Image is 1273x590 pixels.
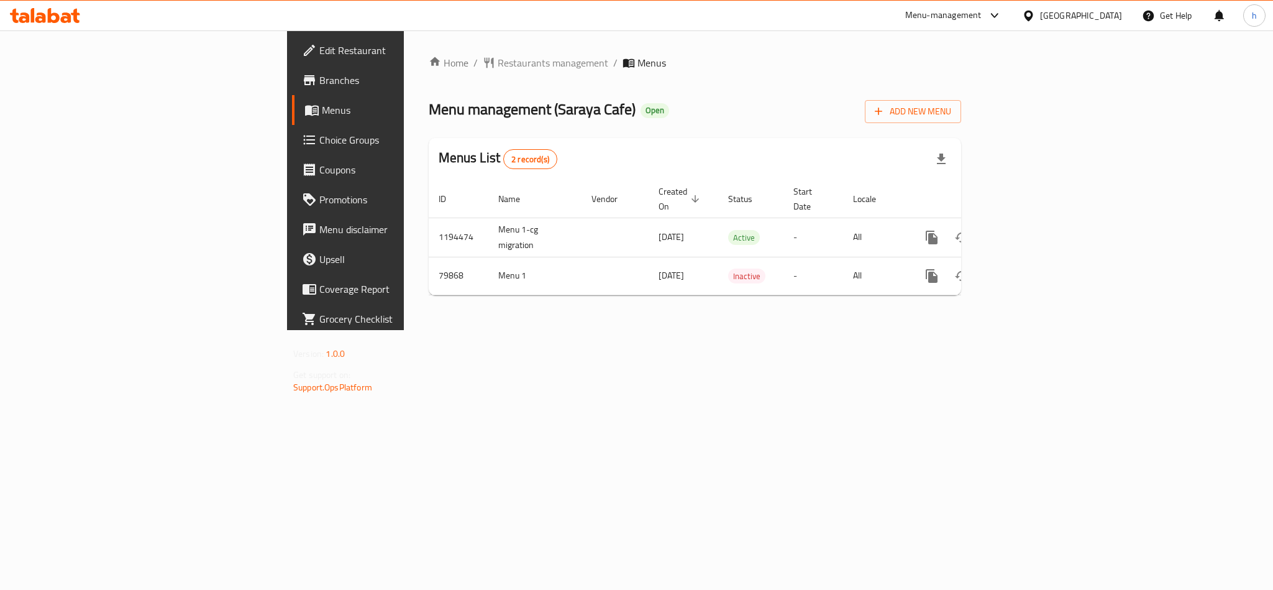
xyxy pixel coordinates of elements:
[292,274,500,304] a: Coverage Report
[917,261,947,291] button: more
[504,154,557,165] span: 2 record(s)
[429,95,636,123] span: Menu management ( Saraya Cafe )
[319,73,490,88] span: Branches
[292,155,500,185] a: Coupons
[503,149,557,169] div: Total records count
[917,223,947,252] button: more
[319,162,490,177] span: Coupons
[905,8,982,23] div: Menu-management
[613,55,618,70] li: /
[483,55,608,70] a: Restaurants management
[488,257,582,295] td: Menu 1
[843,218,907,257] td: All
[728,269,765,283] div: Inactive
[728,191,769,206] span: Status
[488,218,582,257] td: Menu 1-cg migration
[843,257,907,295] td: All
[591,191,634,206] span: Vendor
[728,269,765,283] span: Inactive
[641,103,669,118] div: Open
[322,103,490,118] span: Menus
[498,191,536,206] span: Name
[853,191,892,206] span: Locale
[292,244,500,274] a: Upsell
[319,43,490,58] span: Edit Restaurant
[641,105,669,116] span: Open
[319,311,490,326] span: Grocery Checklist
[907,180,1046,218] th: Actions
[319,222,490,237] span: Menu disclaimer
[659,267,684,283] span: [DATE]
[326,346,345,362] span: 1.0.0
[783,218,843,257] td: -
[783,257,843,295] td: -
[319,282,490,297] span: Coverage Report
[439,149,557,169] h2: Menus List
[439,191,462,206] span: ID
[659,184,703,214] span: Created On
[1040,9,1122,22] div: [GEOGRAPHIC_DATA]
[926,144,956,174] div: Export file
[1252,9,1257,22] span: h
[637,55,666,70] span: Menus
[293,346,324,362] span: Version:
[865,100,961,123] button: Add New Menu
[319,192,490,207] span: Promotions
[875,104,951,119] span: Add New Menu
[793,184,828,214] span: Start Date
[293,367,350,383] span: Get support on:
[292,304,500,334] a: Grocery Checklist
[319,252,490,267] span: Upsell
[293,379,372,395] a: Support.OpsPlatform
[659,229,684,245] span: [DATE]
[429,180,1046,295] table: enhanced table
[292,214,500,244] a: Menu disclaimer
[947,261,977,291] button: Change Status
[292,95,500,125] a: Menus
[498,55,608,70] span: Restaurants management
[728,230,760,245] div: Active
[728,231,760,245] span: Active
[292,35,500,65] a: Edit Restaurant
[292,65,500,95] a: Branches
[947,223,977,252] button: Change Status
[319,132,490,147] span: Choice Groups
[292,185,500,214] a: Promotions
[429,55,961,70] nav: breadcrumb
[292,125,500,155] a: Choice Groups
